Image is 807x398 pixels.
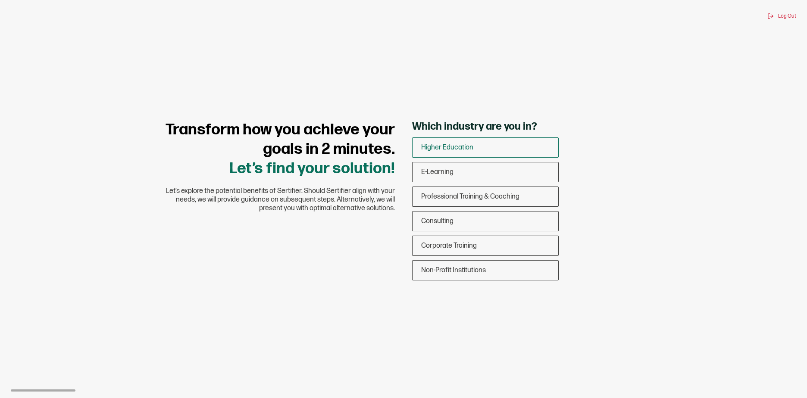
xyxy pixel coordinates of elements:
[421,193,519,201] span: Professional Training & Coaching
[153,187,395,213] span: Let’s explore the potential benefits of Sertifier. Should Sertifier align with your needs, we wil...
[778,13,796,19] span: Log Out
[421,168,454,176] span: E-Learning
[421,217,454,225] span: Consulting
[412,120,537,133] span: Which industry are you in?
[421,266,486,274] span: Non-Profit Institutions
[421,143,473,152] span: Higher Education
[166,121,395,159] span: Transform how you achieve your goals in 2 minutes.
[153,120,395,178] h1: Let’s find your solution!
[421,242,477,250] span: Corporate Training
